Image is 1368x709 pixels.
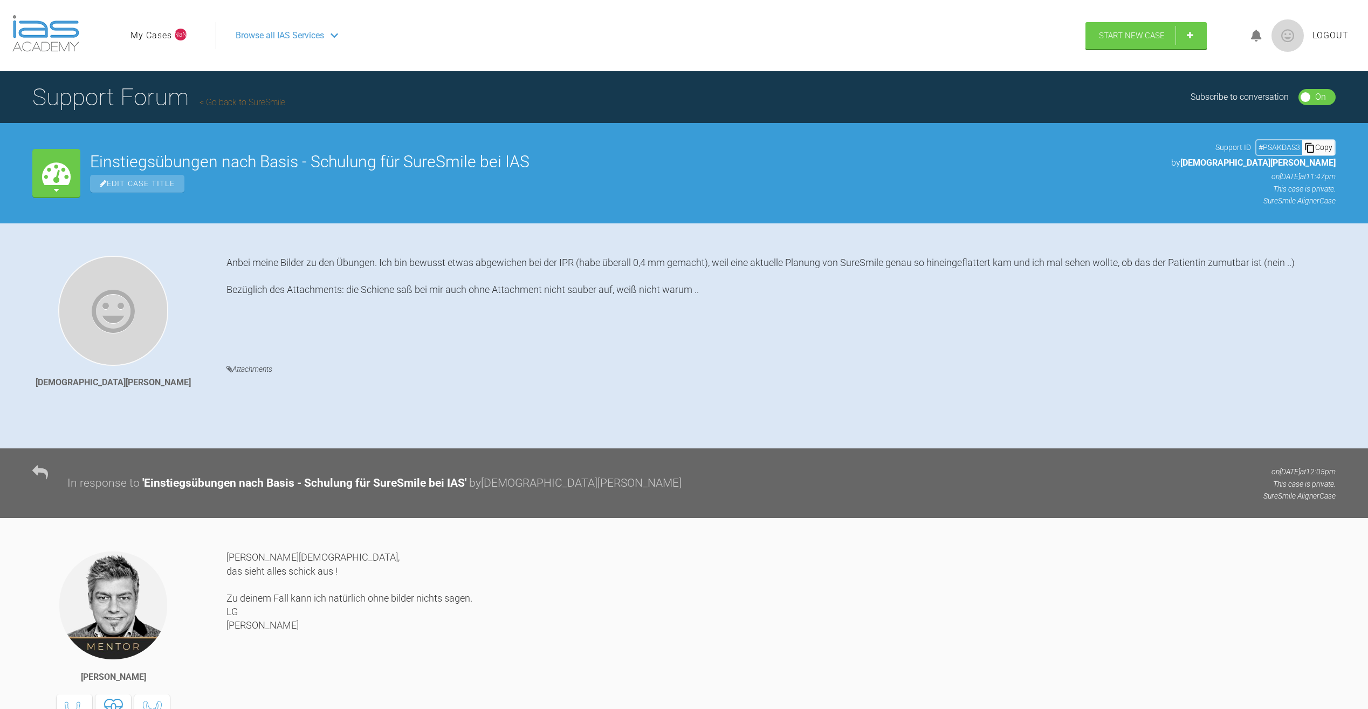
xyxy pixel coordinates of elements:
p: This case is private. [1171,183,1336,195]
p: This case is private. [1263,478,1336,490]
div: [PERSON_NAME] [81,670,146,684]
span: Support ID [1215,141,1251,153]
div: [DEMOGRAPHIC_DATA][PERSON_NAME] [36,376,191,390]
div: On [1315,90,1326,104]
span: Browse all IAS Services [236,29,324,43]
div: Subscribe to conversation [1191,90,1289,104]
div: by [DEMOGRAPHIC_DATA][PERSON_NAME] [469,474,682,493]
div: Copy [1302,140,1335,154]
span: NaN [175,29,187,40]
span: Edit Case Title [90,175,184,193]
span: [DEMOGRAPHIC_DATA][PERSON_NAME] [1180,158,1336,168]
h2: Einstiegsübungen nach Basis - Schulung für SureSmile bei IAS [90,154,1161,170]
div: ' Einstiegsübungen nach Basis - Schulung für SureSmile bei IAS ' [142,474,466,493]
img: logo-light.3e3ef733.png [12,15,79,52]
a: Logout [1312,29,1349,43]
a: Go back to SureSmile [200,97,285,107]
p: on [DATE] at 12:05pm [1263,466,1336,478]
a: My Cases [130,29,172,43]
a: Start New Case [1085,22,1207,49]
img: Christian Buortesch [58,256,168,366]
p: on [DATE] at 11:47pm [1171,171,1336,182]
p: by [1171,156,1336,170]
h1: Support Forum [32,78,285,116]
h4: Attachments [226,363,1336,376]
p: SureSmile Aligner Case [1263,490,1336,502]
span: Start New Case [1099,31,1165,40]
div: In response to [67,474,140,493]
div: Anbei meine Bilder zu den Übungen. Ich bin bewusst etwas abgewichen bei der IPR (habe überall 0,4... [226,256,1336,346]
img: profile.png [1271,19,1304,52]
div: # PSAKDAS3 [1256,141,1302,153]
img: Jens Dr. Nolte [58,550,168,660]
p: SureSmile Aligner Case [1171,195,1336,207]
